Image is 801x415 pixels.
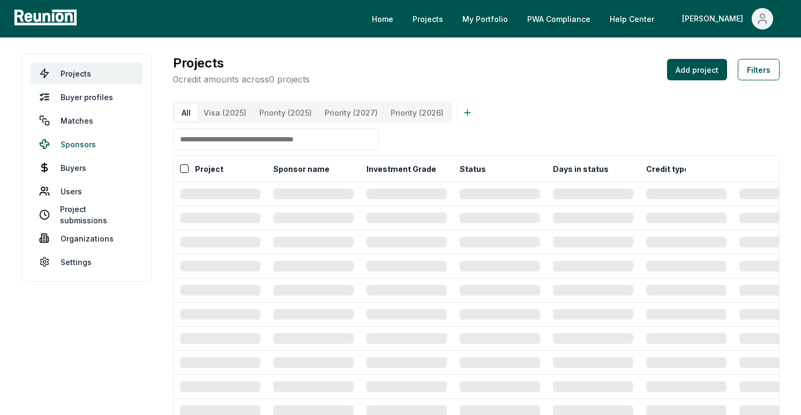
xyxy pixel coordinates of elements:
button: Credit type [644,158,691,179]
button: Filters [738,59,780,80]
a: Home [363,8,402,29]
a: PWA Compliance [519,8,599,29]
nav: Main [363,8,790,29]
button: Days in status [551,158,611,179]
button: Status [458,158,488,179]
a: Settings [31,251,143,273]
div: [PERSON_NAME] [682,8,747,29]
a: Sponsors [31,133,143,155]
a: Organizations [31,228,143,249]
a: Matches [31,110,143,131]
button: All [175,104,197,122]
button: Visa (2025) [197,104,253,122]
a: Projects [31,63,143,84]
h3: Projects [173,54,310,73]
a: Projects [404,8,452,29]
button: Priority (2027) [318,104,384,122]
button: Add project [667,59,727,80]
button: Priority (2025) [253,104,318,122]
a: Buyers [31,157,143,178]
button: Priority (2026) [384,104,450,122]
button: Sponsor name [271,158,332,179]
button: Investment Grade [364,158,438,179]
button: Project [193,158,226,179]
a: Users [31,180,143,202]
a: Project submissions [31,204,143,225]
a: My Portfolio [454,8,516,29]
button: [PERSON_NAME] [673,8,782,29]
a: Help Center [601,8,663,29]
a: Buyer profiles [31,86,143,108]
p: 0 credit amounts across 0 projects [173,73,310,86]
